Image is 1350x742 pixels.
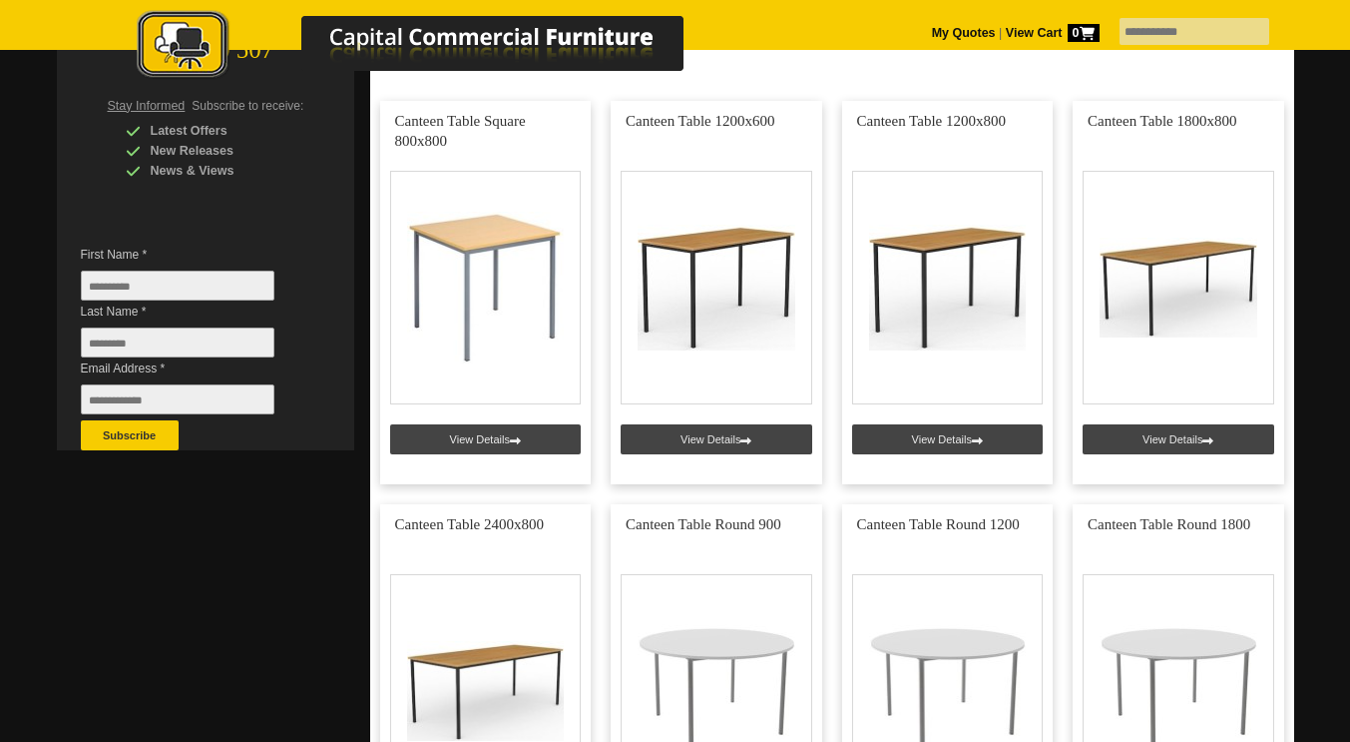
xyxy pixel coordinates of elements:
[82,10,780,89] a: Capital Commercial Furniture Logo
[108,99,186,113] span: Stay Informed
[82,10,780,83] img: Capital Commercial Furniture Logo
[126,161,315,181] div: News & Views
[81,328,274,358] input: Last Name *
[81,302,304,322] span: Last Name *
[370,46,1294,71] a: Click to read more
[81,384,274,414] input: Email Address *
[126,141,315,161] div: New Releases
[1068,24,1100,42] span: 0
[81,271,274,301] input: First Name *
[81,359,304,378] span: Email Address *
[192,99,303,113] span: Subscribe to receive:
[1002,26,1099,40] a: View Cart0
[81,420,179,450] button: Subscribe
[126,121,315,141] div: Latest Offers
[81,245,304,265] span: First Name *
[1006,26,1100,40] strong: View Cart
[932,26,996,40] a: My Quotes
